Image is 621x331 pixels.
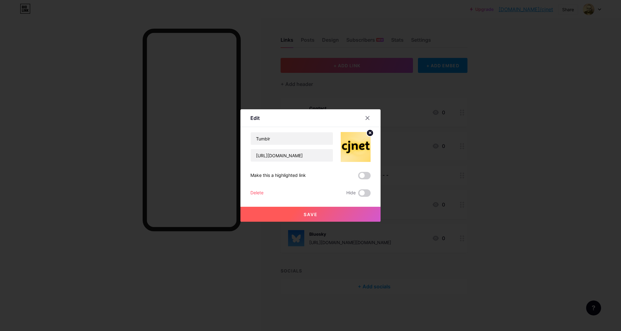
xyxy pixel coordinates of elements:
input: Title [251,132,333,145]
span: Save [304,212,318,217]
div: Delete [250,189,263,197]
img: link_thumbnail [341,132,371,162]
div: Edit [250,114,260,122]
button: Save [240,207,381,222]
span: Hide [346,189,356,197]
input: URL [251,149,333,162]
div: Make this a highlighted link [250,172,306,179]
